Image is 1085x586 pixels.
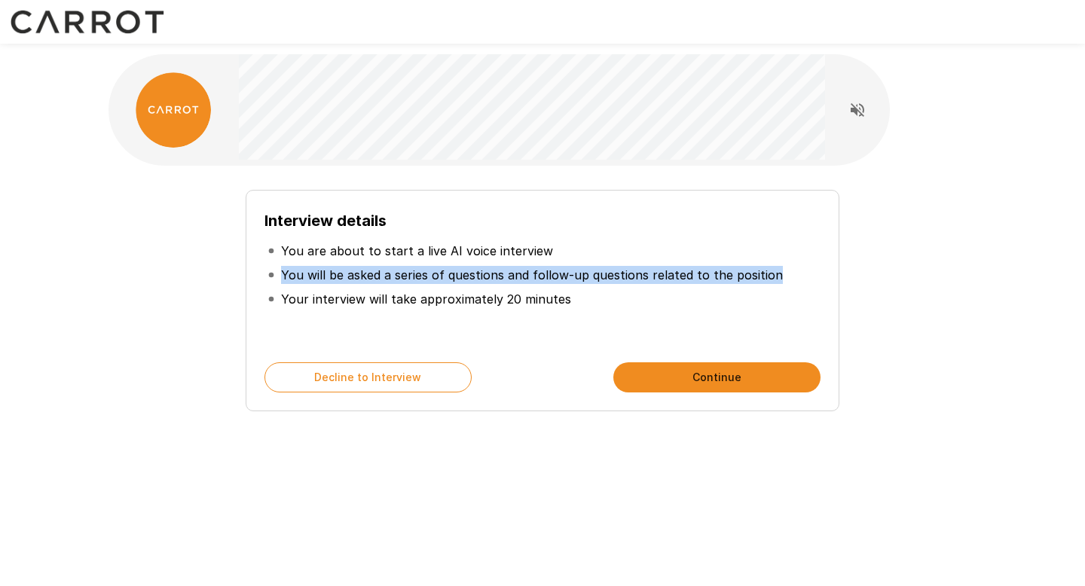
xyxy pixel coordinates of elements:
[281,290,571,308] p: Your interview will take approximately 20 minutes
[264,362,472,392] button: Decline to Interview
[136,72,211,148] img: carrot_logo.png
[264,212,387,230] b: Interview details
[281,266,783,284] p: You will be asked a series of questions and follow-up questions related to the position
[281,242,553,260] p: You are about to start a live AI voice interview
[613,362,821,392] button: Continue
[842,95,873,125] button: Read questions aloud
